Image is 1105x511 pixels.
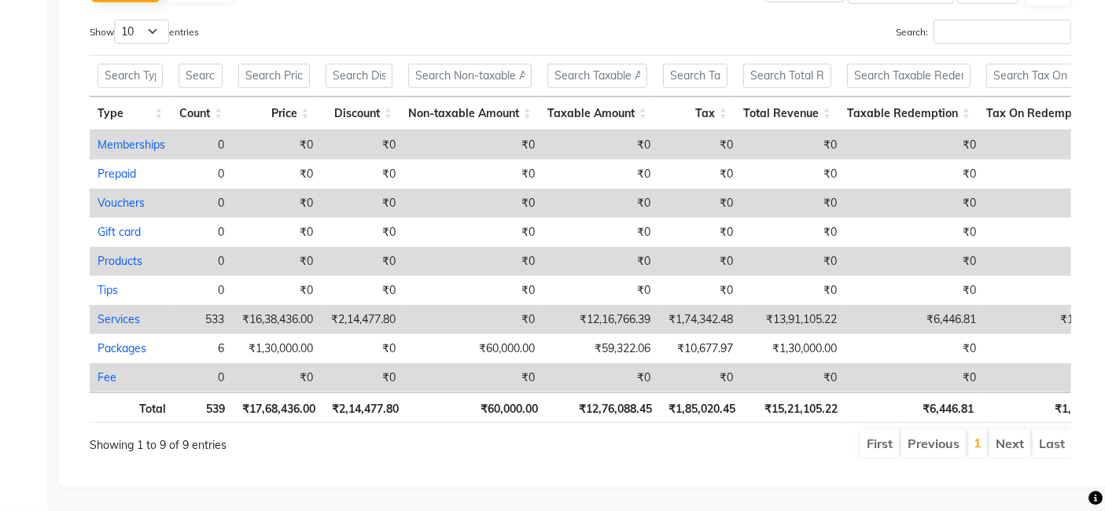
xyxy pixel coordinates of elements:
[232,334,321,363] td: ₹1,30,000.00
[98,283,118,297] a: Tips
[98,312,140,326] a: Services
[321,363,403,392] td: ₹0
[741,189,845,218] td: ₹0
[735,97,839,131] th: Total Revenue: activate to sort column ascending
[321,334,403,363] td: ₹0
[658,247,741,276] td: ₹0
[403,218,543,247] td: ₹0
[540,97,655,131] th: Taxable Amount: activate to sort column ascending
[741,276,845,305] td: ₹0
[543,160,658,189] td: ₹0
[403,276,543,305] td: ₹0
[114,20,169,44] select: Showentries
[173,160,232,189] td: 0
[658,218,741,247] td: ₹0
[741,363,845,392] td: ₹0
[232,363,321,392] td: ₹0
[543,276,658,305] td: ₹0
[845,305,984,334] td: ₹6,446.81
[173,276,232,305] td: 0
[321,247,403,276] td: ₹0
[98,254,142,268] a: Products
[173,305,232,334] td: 533
[403,131,543,160] td: ₹0
[98,341,146,355] a: Packages
[845,276,984,305] td: ₹0
[230,97,318,131] th: Price: activate to sort column ascending
[403,189,543,218] td: ₹0
[321,189,403,218] td: ₹0
[98,196,145,210] a: Vouchers
[658,189,741,218] td: ₹0
[934,20,1071,44] input: Search:
[321,131,403,160] td: ₹0
[741,160,845,189] td: ₹0
[321,160,403,189] td: ₹0
[658,334,741,363] td: ₹10,677.97
[845,218,984,247] td: ₹0
[173,189,232,218] td: 0
[845,392,982,423] th: ₹6,446.81
[232,305,321,334] td: ₹16,38,436.00
[321,305,403,334] td: ₹2,14,477.80
[743,392,845,423] th: ₹15,21,105.22
[845,334,984,363] td: ₹0
[408,64,532,88] input: Search Non-taxable Amount
[543,218,658,247] td: ₹0
[98,64,163,88] input: Search Type
[658,305,741,334] td: ₹1,74,342.48
[318,97,400,131] th: Discount: activate to sort column ascending
[986,64,1104,88] input: Search Tax On Redemption
[403,160,543,189] td: ₹0
[173,131,232,160] td: 0
[173,218,232,247] td: 0
[743,64,831,88] input: Search Total Revenue
[400,97,540,131] th: Non-taxable Amount: activate to sort column ascending
[179,64,223,88] input: Search Count
[741,334,845,363] td: ₹1,30,000.00
[660,392,743,423] th: ₹1,85,020.45
[326,64,392,88] input: Search Discount
[896,20,1071,44] label: Search:
[173,363,232,392] td: 0
[543,189,658,218] td: ₹0
[543,131,658,160] td: ₹0
[741,305,845,334] td: ₹13,91,105.22
[90,392,174,423] th: Total
[658,131,741,160] td: ₹0
[546,392,661,423] th: ₹12,76,088.45
[321,276,403,305] td: ₹0
[403,305,543,334] td: ₹0
[845,131,984,160] td: ₹0
[323,392,407,423] th: ₹2,14,477.80
[173,334,232,363] td: 6
[741,131,845,160] td: ₹0
[173,247,232,276] td: 0
[403,247,543,276] td: ₹0
[232,131,321,160] td: ₹0
[174,392,234,423] th: 539
[232,276,321,305] td: ₹0
[90,97,171,131] th: Type: activate to sort column ascending
[658,160,741,189] td: ₹0
[663,64,727,88] input: Search Tax
[839,97,978,131] th: Taxable Redemption: activate to sort column ascending
[974,435,982,450] a: 1
[741,247,845,276] td: ₹0
[232,247,321,276] td: ₹0
[741,218,845,247] td: ₹0
[845,247,984,276] td: ₹0
[847,64,971,88] input: Search Taxable Redemption
[98,225,141,239] a: Gift card
[232,218,321,247] td: ₹0
[845,189,984,218] td: ₹0
[403,334,543,363] td: ₹60,000.00
[90,20,199,44] label: Show entries
[845,363,984,392] td: ₹0
[403,363,543,392] td: ₹0
[543,305,658,334] td: ₹12,16,766.39
[98,167,136,181] a: Prepaid
[658,363,741,392] td: ₹0
[658,276,741,305] td: ₹0
[407,392,546,423] th: ₹60,000.00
